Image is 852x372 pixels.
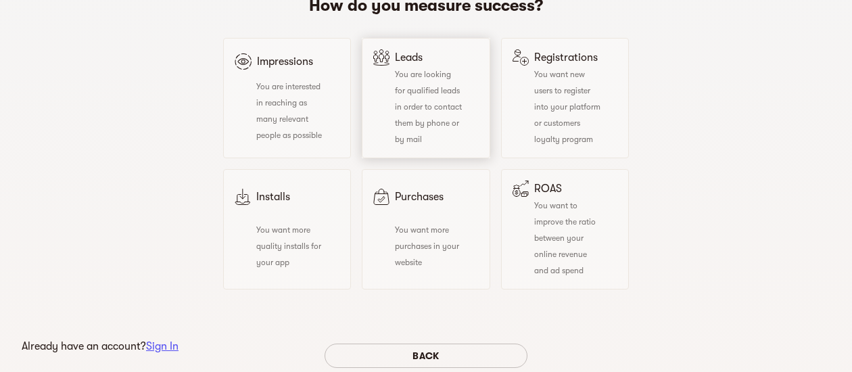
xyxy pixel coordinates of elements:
div: ImpressionsYou are interested in reaching as many relevant people as possible [223,38,351,158]
p: Purchases [395,189,462,205]
span: You are looking for qualified leads in order to contact them by phone or by mail [395,70,462,144]
span: You are interested in reaching as many relevant people as possible [256,82,322,140]
button: Back [325,344,527,368]
div: PurchasesYou want more purchases in your website [362,169,490,289]
p: ROAS [534,181,601,197]
div: InstallsYou want more quality installs for your app [223,169,351,289]
span: Back [335,348,517,364]
span: You want to improve the ratio between your online revenue and ad spend [534,201,596,275]
p: Leads [395,49,462,66]
span: You want new users to register into your platform or customers loyalty program [534,70,600,144]
p: Already have an account? [22,338,179,354]
span: You want more quality installs for your app [256,225,321,267]
div: LeadsYou are looking for qualified leads in order to contact them by phone or by mail [362,38,490,158]
div: RegistrationsYou want new users to register into your platform or customers loyalty program [501,38,629,158]
p: Impressions [257,53,324,70]
p: Installs [256,189,323,205]
a: Sign In [146,340,179,352]
p: Registrations [534,49,601,66]
div: ROASYou want to improve the ratio between your online revenue and ad spend [501,169,629,289]
span: You want more purchases in your website [395,225,459,267]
